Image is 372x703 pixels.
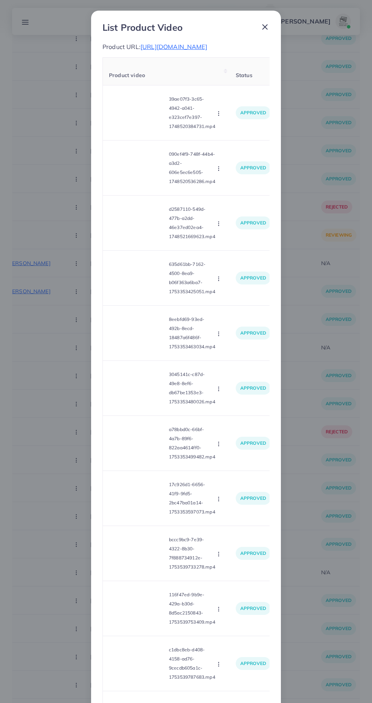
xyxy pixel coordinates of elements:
p: approved [236,382,271,395]
p: 116f47ed-9b9e-429a-b30d-8d5ac2150843-1753539753409.mp4 [169,590,215,627]
h3: List Product Video [102,22,183,33]
p: 3045141c-c87d-49e8-8ef6-db67be1353e3-1753353480026.mp4 [169,370,215,406]
span: Product video [109,72,145,79]
p: 635d61bb-7162-4500-8ea9-b06f363a6ba7-1753353425051.mp4 [169,260,215,296]
p: approved [236,272,271,284]
p: approved [236,106,271,119]
p: Product URL: [102,42,270,51]
span: Status [236,72,252,79]
p: d2587110-549d-477b-a2dd-46e37ed02ea4-1748521669623.mp4 [169,205,215,241]
p: 8eebfd69-93ed-492b-8ecd-18487a6f486f-1753353463034.mp4 [169,315,215,351]
p: approved [236,492,271,505]
p: bccc9bc9-7e39-4322-8b30-7f888734912e-1753539733278.mp4 [169,535,215,572]
p: approved [236,437,271,450]
p: approved [236,327,271,340]
p: approved [236,547,271,560]
p: 090ef4f9-748f-44b4-a3d2-606e5ec6e505-1748520536286.mp4 [169,150,215,186]
p: approved [236,602,271,615]
p: approved [236,161,271,174]
p: 39ae07f3-3c65-4942-a041-e323cef7e397-1748520384731.mp4 [169,95,215,131]
p: approved [236,657,271,670]
p: a78bbd0c-66bf-4a7b-89f6-822aa4614ff0-1753353499482.mp4 [169,425,215,461]
p: c1dbc8eb-d408-4158-ad76-9cecdb605a1c-1753539787683.mp4 [169,645,215,682]
p: approved [236,216,271,229]
span: [URL][DOMAIN_NAME] [140,43,207,51]
p: 17c926d1-6656-41f9-9fd5-2bc47ba01a14-1753353597073.mp4 [169,480,215,517]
